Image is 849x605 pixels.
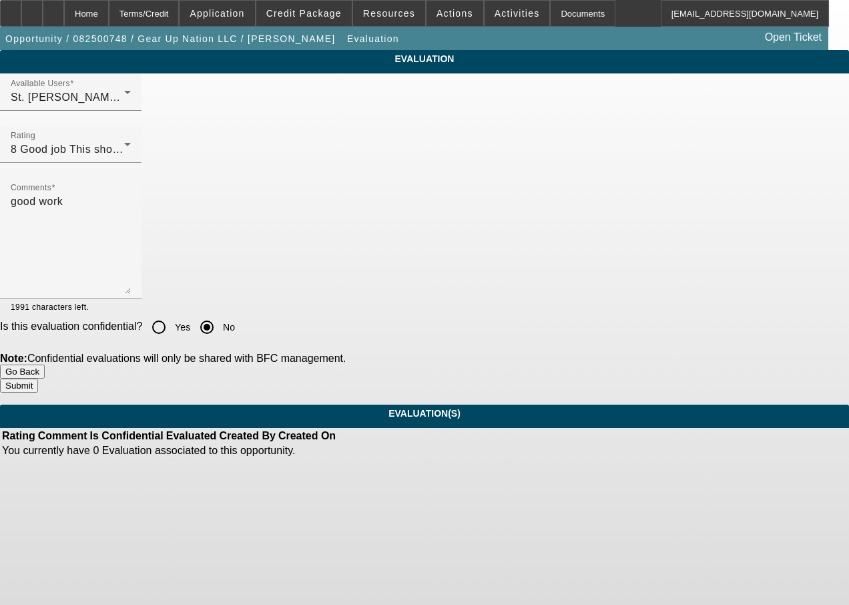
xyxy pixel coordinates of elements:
[10,408,839,419] span: Evaluation(S)
[89,429,164,443] th: Is Confidential
[278,429,336,443] th: Created On
[218,429,276,443] th: Created By
[266,8,342,19] span: Credit Package
[11,299,89,314] mat-hint: 1991 characters left.
[347,33,399,44] span: Evaluation
[37,429,88,443] th: Comment
[256,1,352,26] button: Credit Package
[1,444,339,457] td: You currently have 0 Evaluation associated to this opportunity.
[5,33,335,44] span: Opportunity / 082500748 / Gear Up Nation LLC / [PERSON_NAME]
[172,321,191,334] label: Yes
[485,1,550,26] button: Activities
[10,53,839,64] span: Evaluation
[180,1,254,26] button: Application
[190,8,244,19] span: Application
[11,184,51,192] mat-label: Comments
[11,132,35,140] mat-label: Rating
[220,321,235,334] label: No
[760,26,827,49] a: Open Ticket
[363,8,415,19] span: Resources
[11,79,70,88] mat-label: Available Users
[427,1,483,26] button: Actions
[437,8,473,19] span: Actions
[11,144,540,155] span: 8 Good job This should be your default selection when an opportunity was managed to your expectat...
[166,429,218,443] th: Evaluated
[353,1,425,26] button: Resources
[11,91,197,103] span: St. [PERSON_NAME] (Lease Admin)
[344,27,402,51] button: Evaluation
[1,429,36,443] th: Rating
[495,8,540,19] span: Activities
